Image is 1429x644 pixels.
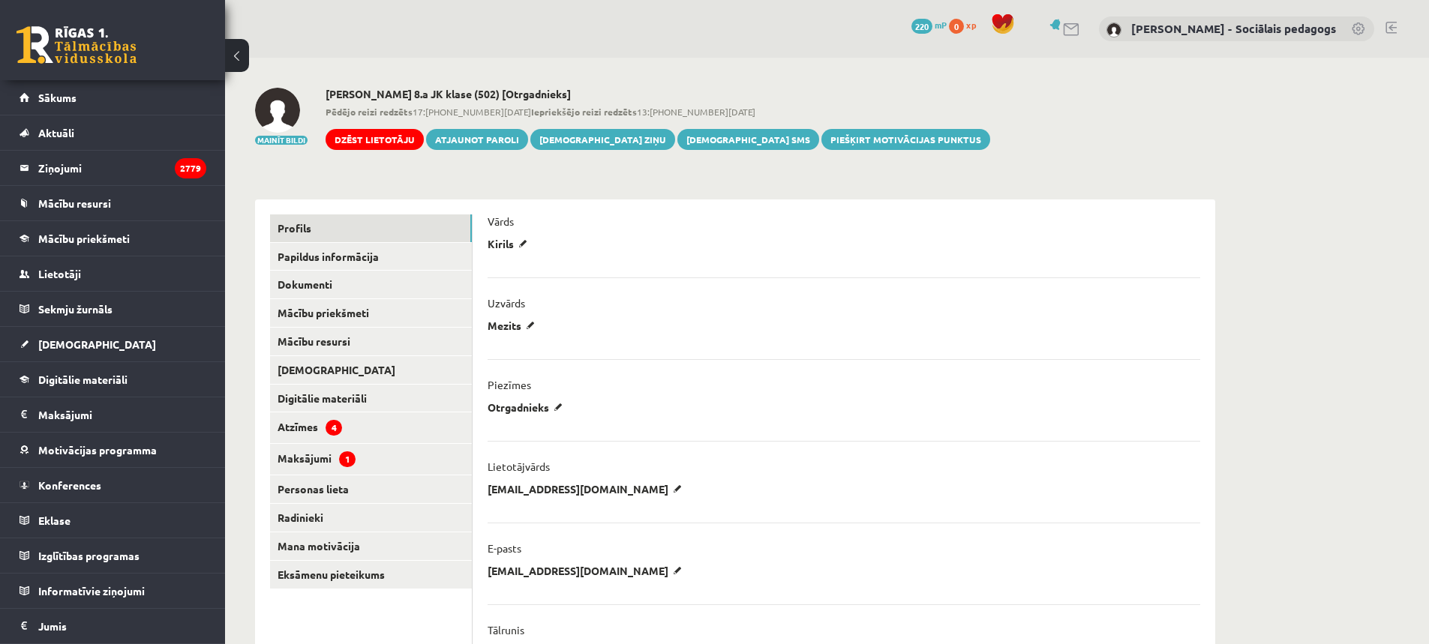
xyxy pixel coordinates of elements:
[270,561,472,589] a: Eksāmenu pieteikums
[270,356,472,384] a: [DEMOGRAPHIC_DATA]
[20,433,206,467] a: Motivācijas programma
[488,237,533,250] p: Kirils
[20,362,206,397] a: Digitālie materiāli
[20,327,206,361] a: [DEMOGRAPHIC_DATA]
[20,80,206,115] a: Sākums
[20,186,206,220] a: Mācību resursi
[38,478,101,492] span: Konferences
[270,385,472,412] a: Digitālie materiāli
[488,541,521,555] p: E-pasts
[1106,22,1121,37] img: Dagnija Gaubšteina - Sociālais pedagogs
[949,19,983,31] a: 0 xp
[38,397,206,432] legend: Maksājumi
[270,412,472,443] a: Atzīmes4
[20,221,206,256] a: Mācību priekšmeti
[38,232,130,245] span: Mācību priekšmeti
[270,271,472,298] a: Dokumenti
[38,126,74,139] span: Aktuāli
[20,115,206,150] a: Aktuāli
[255,88,300,133] img: Kirils Mezits
[339,451,356,467] span: 1
[270,299,472,327] a: Mācību priekšmeti
[935,19,947,31] span: mP
[20,397,206,432] a: Maksājumi
[270,532,472,560] a: Mana motivācija
[530,129,675,150] a: [DEMOGRAPHIC_DATA] ziņu
[531,106,637,118] b: Iepriekšējo reizi redzēts
[488,623,524,637] p: Tālrunis
[677,129,819,150] a: [DEMOGRAPHIC_DATA] SMS
[270,214,472,242] a: Profils
[20,609,206,643] a: Jumis
[20,292,206,326] a: Sekmju žurnāls
[20,151,206,185] a: Ziņojumi2779
[966,19,976,31] span: xp
[326,106,413,118] b: Pēdējo reizi redzēts
[488,400,568,414] p: Otrgadnieks
[255,136,308,145] button: Mainīt bildi
[326,88,990,100] h2: [PERSON_NAME] 8.a JK klase (502) [Otrgadnieks]
[38,267,81,280] span: Lietotāji
[488,319,540,332] p: Mezits
[270,475,472,503] a: Personas lieta
[949,19,964,34] span: 0
[488,378,531,391] p: Piezīmes
[270,444,472,475] a: Maksājumi1
[20,538,206,573] a: Izglītības programas
[38,337,156,351] span: [DEMOGRAPHIC_DATA]
[270,504,472,532] a: Radinieki
[488,214,514,228] p: Vārds
[38,584,145,598] span: Informatīvie ziņojumi
[38,549,140,562] span: Izglītības programas
[326,129,424,150] a: Dzēst lietotāju
[911,19,932,34] span: 220
[20,574,206,608] a: Informatīvie ziņojumi
[17,26,137,64] a: Rīgas 1. Tālmācības vidusskola
[38,443,157,457] span: Motivācijas programma
[175,158,206,178] i: 2779
[488,296,525,310] p: Uzvārds
[38,373,128,386] span: Digitālie materiāli
[270,328,472,355] a: Mācību resursi
[488,460,550,473] p: Lietotājvārds
[426,129,528,150] a: Atjaunot paroli
[20,468,206,502] a: Konferences
[38,619,67,633] span: Jumis
[488,564,687,577] p: [EMAIL_ADDRESS][DOMAIN_NAME]
[38,302,113,316] span: Sekmju žurnāls
[38,151,206,185] legend: Ziņojumi
[488,482,687,496] p: [EMAIL_ADDRESS][DOMAIN_NAME]
[326,420,342,436] span: 4
[38,514,71,527] span: Eklase
[821,129,990,150] a: Piešķirt motivācijas punktus
[326,105,990,118] span: 17:[PHONE_NUMBER][DATE] 13:[PHONE_NUMBER][DATE]
[38,196,111,210] span: Mācību resursi
[38,91,77,104] span: Sākums
[270,243,472,271] a: Papildus informācija
[1131,21,1336,36] a: [PERSON_NAME] - Sociālais pedagogs
[20,503,206,538] a: Eklase
[911,19,947,31] a: 220 mP
[20,256,206,291] a: Lietotāji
